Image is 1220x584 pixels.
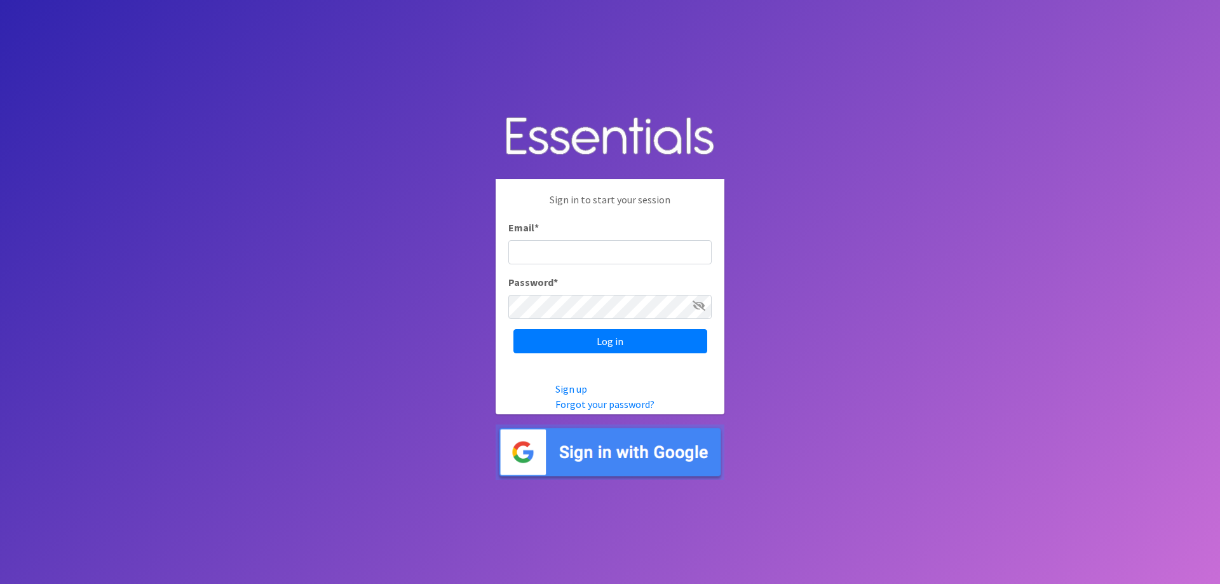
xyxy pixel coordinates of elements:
[508,192,712,220] p: Sign in to start your session
[496,424,724,480] img: Sign in with Google
[553,276,558,289] abbr: required
[513,329,707,353] input: Log in
[508,275,558,290] label: Password
[496,104,724,170] img: Human Essentials
[534,221,539,234] abbr: required
[555,398,654,411] a: Forgot your password?
[555,383,587,395] a: Sign up
[508,220,539,235] label: Email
